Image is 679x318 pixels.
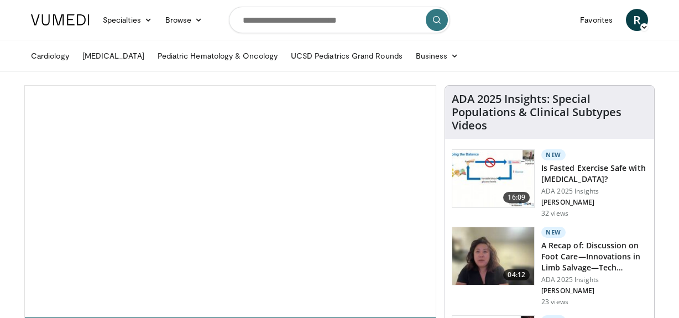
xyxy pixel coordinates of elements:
[31,14,90,25] img: VuMedi Logo
[159,9,210,31] a: Browse
[25,86,436,317] video-js: Video Player
[96,9,159,31] a: Specialties
[452,227,534,285] img: d10ac4fa-4849-4c71-8d92-f1981c03fb78.150x105_q85_crop-smart_upscale.jpg
[573,9,619,31] a: Favorites
[626,9,648,31] a: R
[409,45,466,67] a: Business
[541,275,647,284] p: ADA 2025 Insights
[541,240,647,273] h3: A Recap of: Discussion on Foot Care—Innovations in Limb Salvage—Tech…
[452,150,534,207] img: da7aec45-d37b-4722-9fe9-04c8b7c4ab48.150x105_q85_crop-smart_upscale.jpg
[76,45,151,67] a: [MEDICAL_DATA]
[541,198,647,207] p: [PERSON_NAME]
[452,92,647,132] h4: ADA 2025 Insights: Special Populations & Clinical Subtypes Videos
[541,286,647,295] p: [PERSON_NAME]
[541,187,647,196] p: ADA 2025 Insights
[541,227,566,238] p: New
[151,45,284,67] a: Pediatric Hematology & Oncology
[541,298,568,306] p: 23 views
[452,227,647,306] a: 04:12 New A Recap of: Discussion on Foot Care—Innovations in Limb Salvage—Tech… ADA 2025 Insights...
[541,209,568,218] p: 32 views
[284,45,409,67] a: UCSD Pediatrics Grand Rounds
[541,163,647,185] h3: Is Fasted Exercise Safe with [MEDICAL_DATA]?
[503,192,530,203] span: 16:09
[24,45,76,67] a: Cardiology
[229,7,450,33] input: Search topics, interventions
[541,149,566,160] p: New
[452,149,647,218] a: 16:09 New Is Fasted Exercise Safe with [MEDICAL_DATA]? ADA 2025 Insights [PERSON_NAME] 32 views
[503,269,530,280] span: 04:12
